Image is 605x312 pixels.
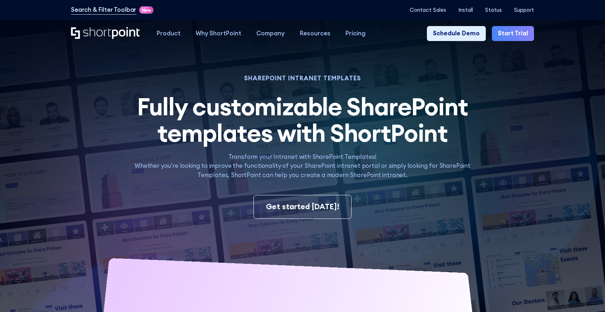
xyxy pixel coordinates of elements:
[266,201,339,212] div: Get started [DATE]!
[149,26,188,41] a: Product
[338,26,373,41] a: Pricing
[410,7,446,13] a: Contact Sales
[188,26,249,41] a: Why ShortPoint
[71,5,136,14] a: Search & Filter Toolbar
[514,7,534,13] a: Support
[346,29,365,38] div: Pricing
[249,26,292,41] a: Company
[492,26,534,41] a: Start Trial
[427,26,486,41] a: Schedule Demo
[253,195,352,219] a: Get started [DATE]!
[458,7,473,13] a: Install
[292,26,338,41] a: Resources
[256,29,284,38] div: Company
[196,29,241,38] div: Why ShortPoint
[137,91,468,149] span: Fully customizable SharePoint templates with ShortPoint
[126,152,480,180] p: Transform your Intranet with SharePoint Templates! Whether you're looking to improve the function...
[126,76,480,81] h1: SHAREPOINT INTRANET TEMPLATES
[485,7,502,13] a: Status
[71,27,141,40] a: Home
[300,29,331,38] div: Resources
[157,29,181,38] div: Product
